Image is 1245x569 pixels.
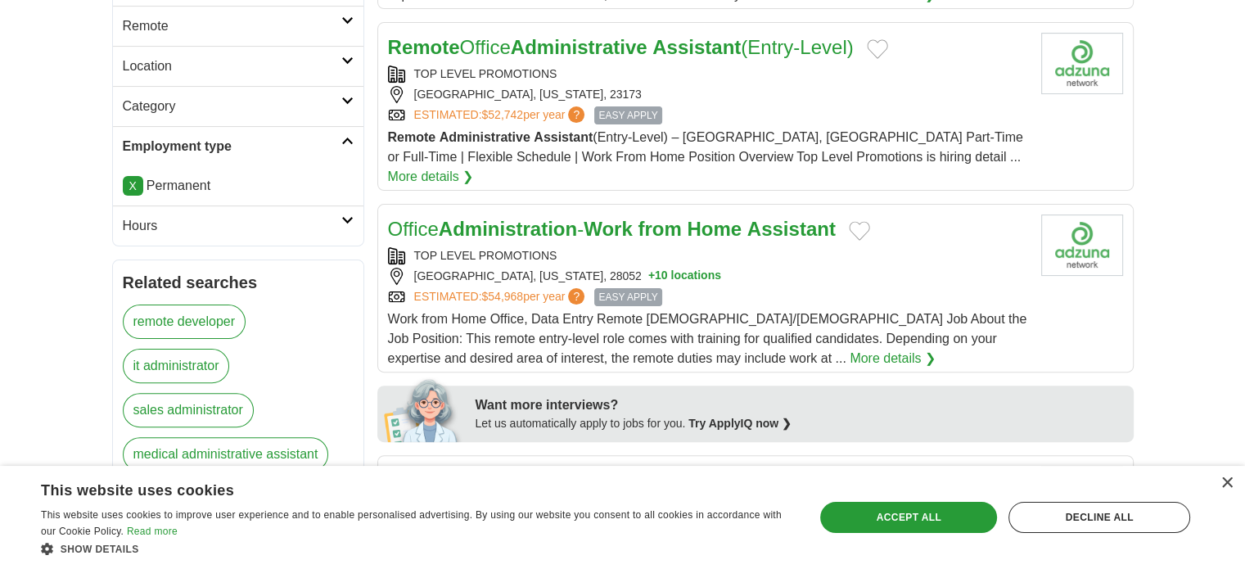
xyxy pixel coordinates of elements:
h2: Related searches [123,270,354,295]
a: sales administrator [123,393,254,427]
a: Location [113,46,363,86]
a: Hours [113,205,363,246]
div: Accept all [820,502,997,533]
a: ESTIMATED:$54,968per year? [414,288,589,306]
strong: Work [584,218,633,240]
strong: Administrative [511,36,647,58]
strong: Administration [439,218,577,240]
strong: Remote [388,130,436,144]
span: ? [568,106,584,123]
img: apply-iq-scientist.png [384,377,463,442]
span: EASY APPLY [594,288,661,306]
a: remote developer [123,305,246,339]
a: Remote [113,6,363,46]
a: RemoteOfficeAdministrative Assistant(Entry-Level) [388,36,854,58]
h2: Employment type [123,137,341,156]
a: ESTIMATED:$52,742per year? [414,106,589,124]
span: $54,968 [481,290,523,303]
strong: Remote [388,36,460,58]
div: This website uses cookies [41,476,751,500]
div: Show details [41,540,792,557]
div: TOP LEVEL PROMOTIONS [388,65,1028,83]
img: Company logo [1041,33,1123,94]
div: Decline all [1008,502,1190,533]
h2: Category [123,97,341,116]
a: OfficeAdministration-Work from Home Assistant [388,218,836,240]
button: +10 locations [648,268,721,285]
strong: Assistant [747,218,836,240]
span: + [648,268,655,285]
img: Company logo [1041,215,1123,276]
strong: Home [687,218,742,240]
div: Want more interviews? [476,395,1124,415]
a: it administrator [123,349,230,383]
div: TOP LEVEL PROMOTIONS [388,247,1028,264]
a: More details ❯ [388,167,474,187]
span: This website uses cookies to improve user experience and to enable personalised advertising. By u... [41,509,782,537]
button: Add to favorite jobs [867,39,888,59]
a: medical administrative assistant [123,437,329,472]
h2: Location [123,56,341,76]
h2: Hours [123,216,341,236]
span: EASY APPLY [594,106,661,124]
a: Read more, opens a new window [127,526,178,537]
strong: Administrative [440,130,530,144]
button: Add to favorite jobs [849,221,870,241]
div: Let us automatically apply to jobs for you. [476,415,1124,432]
strong: from [638,218,681,240]
div: [GEOGRAPHIC_DATA], [US_STATE], 23173 [388,86,1028,103]
span: ? [568,288,584,305]
a: Employment type [113,126,363,166]
a: Try ApplyIQ now ❯ [688,417,792,430]
div: [GEOGRAPHIC_DATA], [US_STATE], 28052 [388,268,1028,285]
span: (Entry-Level) – [GEOGRAPHIC_DATA], [GEOGRAPHIC_DATA] Part-Time or Full-Time | Flexible Schedule |... [388,130,1023,164]
div: Close [1220,477,1233,490]
span: Show details [61,544,139,555]
a: More details ❯ [850,349,936,368]
span: Work from Home Office, Data Entry Remote [DEMOGRAPHIC_DATA]/[DEMOGRAPHIC_DATA] Job About the Job ... [388,312,1027,365]
li: Permanent [123,176,354,196]
span: $52,742 [481,108,523,121]
strong: Assistant [652,36,741,58]
a: Category [113,86,363,126]
strong: Assistant [534,130,593,144]
a: X [123,176,143,196]
h2: Remote [123,16,341,36]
